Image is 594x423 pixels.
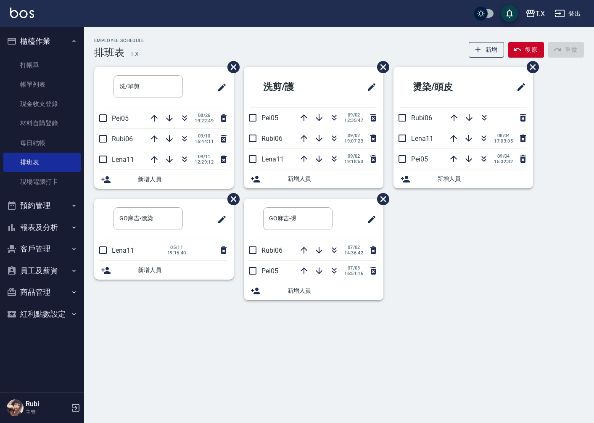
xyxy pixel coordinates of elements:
span: 19:07:23 [344,138,363,144]
span: 刪除班表 [520,55,540,79]
span: 新增人員 [288,174,377,183]
span: 修改班表的標題 [362,77,377,97]
button: save [501,5,518,22]
span: 修改班表的標題 [362,209,377,230]
span: 刪除班表 [221,187,241,211]
a: 排班表 [3,153,81,172]
span: Lena11 [411,135,433,143]
span: 12:29:12 [195,159,214,165]
h6: — T.X [124,50,139,58]
span: 19:15:40 [167,250,186,256]
div: 新增人員 [94,170,234,189]
h2: Employee Schedule [94,38,144,43]
p: 主管 [26,408,69,416]
span: 08/04 [494,133,513,138]
span: 新增人員 [138,175,227,184]
h2: 燙染/頭皮 [400,72,488,102]
span: 刪除班表 [371,187,391,211]
button: 櫃檯作業 [3,30,81,52]
span: Pei05 [261,267,278,275]
span: 09/11 [195,154,214,159]
button: 預約管理 [3,195,81,217]
span: 09/02 [344,133,363,138]
span: Pei05 [261,114,278,122]
span: 09/02 [344,112,363,118]
span: 19:22:49 [195,118,214,124]
span: 16:51:16 [344,271,363,276]
span: 17:03:05 [494,138,513,144]
button: 商品管理 [3,281,81,303]
h2: 洗剪/護 [251,72,334,102]
span: 新增人員 [288,286,377,295]
span: 修改班表的標題 [511,77,526,97]
input: 排版標題 [263,207,333,230]
button: 復原 [508,42,544,58]
div: T.X [536,8,545,19]
a: 現金收支登錄 [3,94,81,114]
span: 09/04 [494,153,513,159]
input: 排版標題 [114,207,183,230]
span: 07/02 [344,245,363,250]
span: Rubi06 [261,135,282,143]
span: 新增人員 [138,266,227,275]
span: 09/02 [344,153,363,159]
button: 客戶管理 [3,238,81,260]
div: 新增人員 [393,169,533,188]
span: Lena11 [112,156,134,164]
span: 12:35:47 [344,118,363,123]
a: 打帳單 [3,56,81,75]
span: Rubi06 [261,246,282,254]
span: Rubi06 [112,135,133,143]
button: 紅利點數設定 [3,303,81,325]
span: 修改班表的標題 [212,77,227,98]
button: 員工及薪資 [3,260,81,282]
span: 08/26 [195,113,214,118]
span: Pei05 [411,155,428,163]
button: 登出 [552,6,584,21]
span: 19:18:53 [344,159,363,164]
img: Person [7,399,24,416]
h3: 排班表 [94,47,124,58]
input: 排版標題 [114,75,183,98]
button: 新增 [469,42,504,58]
h5: Rubi [26,400,69,408]
span: 07/03 [344,265,363,271]
a: 材料自購登錄 [3,114,81,133]
a: 現場電腦打卡 [3,172,81,191]
img: Logo [10,8,34,18]
span: 新增人員 [437,174,526,183]
span: 修改班表的標題 [212,209,227,230]
span: 15:32:32 [494,159,513,164]
div: 新增人員 [94,261,234,280]
button: 報表及分析 [3,217,81,238]
span: 09/10 [195,133,214,139]
span: 刪除班表 [221,55,241,79]
span: Pei05 [112,114,129,122]
span: 16:44:11 [195,139,214,144]
button: T.X [522,5,548,22]
div: 新增人員 [244,169,383,188]
a: 帳單列表 [3,75,81,94]
span: 刪除班表 [371,55,391,79]
span: Lena11 [112,246,134,254]
a: 每日結帳 [3,133,81,153]
span: Rubi06 [411,114,432,122]
div: 新增人員 [244,281,383,300]
span: 14:36:42 [344,250,363,256]
span: Lena11 [261,155,284,163]
span: 05/11 [167,245,186,250]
